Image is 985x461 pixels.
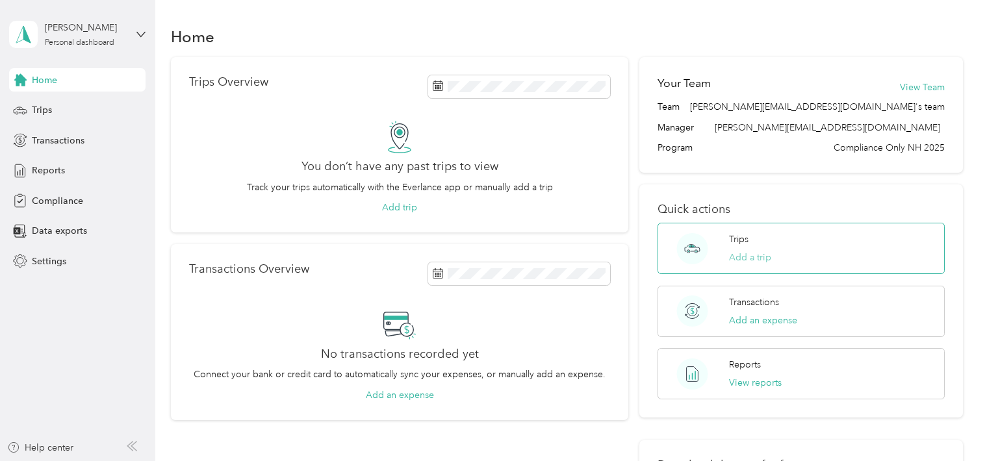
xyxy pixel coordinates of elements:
[658,203,944,216] p: Quick actions
[729,251,771,264] button: Add a trip
[32,194,83,208] span: Compliance
[32,73,57,87] span: Home
[45,21,126,34] div: [PERSON_NAME]
[912,388,985,461] iframe: Everlance-gr Chat Button Frame
[382,201,417,214] button: Add trip
[658,100,680,114] span: Team
[658,141,693,155] span: Program
[658,121,694,134] span: Manager
[729,295,779,309] p: Transactions
[658,75,711,92] h2: Your Team
[32,164,65,177] span: Reports
[834,141,945,155] span: Compliance Only NH 2025
[715,122,940,133] span: [PERSON_NAME][EMAIL_ADDRESS][DOMAIN_NAME]
[32,134,84,147] span: Transactions
[7,441,73,455] button: Help center
[900,81,945,94] button: View Team
[729,232,748,246] p: Trips
[247,181,553,194] p: Track your trips automatically with the Everlance app or manually add a trip
[189,75,268,89] p: Trips Overview
[366,388,434,402] button: Add an expense
[32,255,66,268] span: Settings
[301,160,498,173] h2: You don’t have any past trips to view
[32,103,52,117] span: Trips
[189,262,309,276] p: Transactions Overview
[729,358,761,371] p: Reports
[321,347,479,361] h2: No transactions recorded yet
[194,368,606,381] p: Connect your bank or credit card to automatically sync your expenses, or manually add an expense.
[45,39,114,47] div: Personal dashboard
[729,376,782,390] button: View reports
[32,224,87,238] span: Data exports
[171,30,214,44] h1: Home
[690,100,945,114] span: [PERSON_NAME][EMAIL_ADDRESS][DOMAIN_NAME]'s team
[729,314,797,327] button: Add an expense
